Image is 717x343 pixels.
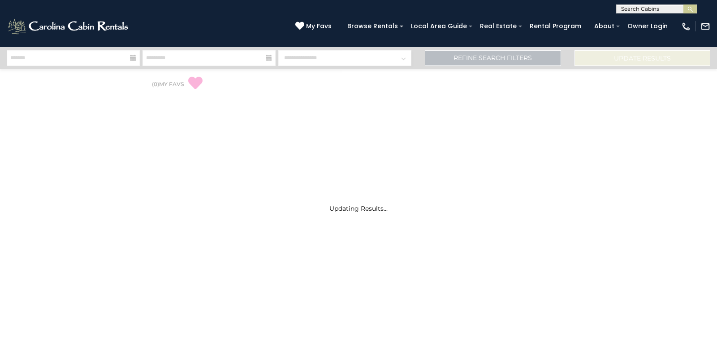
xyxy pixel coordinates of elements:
span: My Favs [306,22,332,31]
a: Owner Login [623,19,672,33]
a: Browse Rentals [343,19,402,33]
img: phone-regular-white.png [681,22,691,31]
a: Rental Program [525,19,586,33]
a: Local Area Guide [406,19,471,33]
a: About [590,19,619,33]
a: My Favs [295,22,334,31]
img: mail-regular-white.png [700,22,710,31]
img: White-1-2.png [7,17,131,35]
a: Real Estate [475,19,521,33]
